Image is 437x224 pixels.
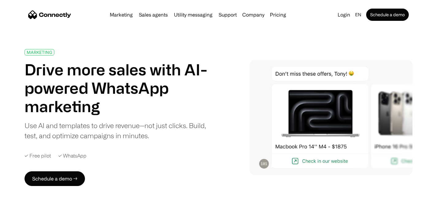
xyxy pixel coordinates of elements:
[25,153,51,159] div: ✓ Free pilot
[27,50,52,55] div: MARKETING
[267,12,289,17] a: Pricing
[107,12,135,17] a: Marketing
[6,213,37,222] aside: Language selected: English
[355,10,361,19] div: en
[242,10,264,19] div: Company
[25,120,214,141] div: Use AI and templates to drive revenue—not just clicks. Build, test, and optimize campaigns in min...
[136,12,170,17] a: Sales agents
[28,10,71,19] a: home
[353,10,365,19] div: en
[366,9,409,21] a: Schedule a demo
[335,10,353,19] a: Login
[12,213,37,222] ul: Language list
[58,153,86,159] div: ✓ WhatsApp
[25,60,214,116] h1: Drive more sales with AI-powered WhatsApp marketing
[171,12,215,17] a: Utility messaging
[25,171,85,186] a: Schedule a demo →
[216,12,239,17] a: Support
[240,10,266,19] div: Company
